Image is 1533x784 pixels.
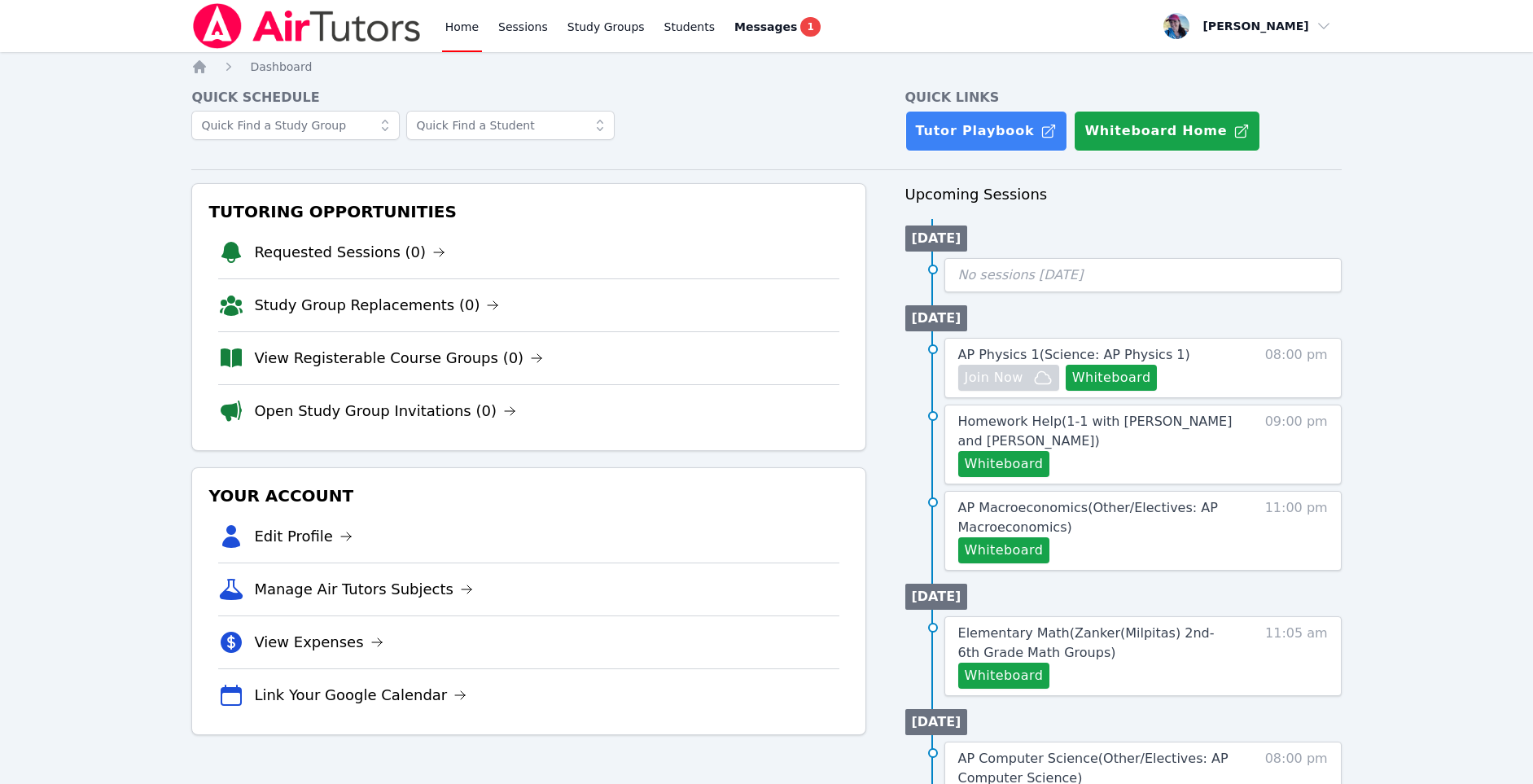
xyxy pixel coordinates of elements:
a: AP Macroeconomics(Other/Electives: AP Macroeconomics) [958,498,1236,537]
span: 09:00 pm [1265,412,1328,477]
span: Homework Help ( 1-1 with [PERSON_NAME] and [PERSON_NAME] ) [958,414,1233,449]
a: Manage Air Tutors Subjects [254,578,473,601]
span: Messages [734,19,797,35]
li: [DATE] [905,305,968,331]
button: Whiteboard [958,451,1050,477]
span: Dashboard [250,60,312,73]
h3: Tutoring Opportunities [205,197,852,226]
button: Whiteboard [958,537,1050,563]
span: Elementary Math ( Zanker(Milpitas) 2nd-6th Grade Math Groups ) [958,625,1215,660]
a: Homework Help(1-1 with [PERSON_NAME] and [PERSON_NAME]) [958,412,1236,451]
input: Quick Find a Student [406,111,615,140]
a: Link Your Google Calendar [254,684,466,707]
button: Join Now [958,365,1059,391]
h4: Quick Links [905,88,1342,107]
a: Requested Sessions (0) [254,241,445,264]
span: Join Now [965,368,1023,388]
a: AP Physics 1(Science: AP Physics 1) [958,345,1190,365]
a: View Expenses [254,631,383,654]
input: Quick Find a Study Group [191,111,400,140]
span: 11:05 am [1265,624,1328,689]
button: Whiteboard [958,663,1050,689]
button: Whiteboard Home [1074,111,1260,151]
h4: Quick Schedule [191,88,865,107]
nav: Breadcrumb [191,59,1341,75]
h3: Your Account [205,481,852,510]
span: AP Physics 1 ( Science: AP Physics 1 ) [958,347,1190,362]
button: Whiteboard [1066,365,1158,391]
a: Tutor Playbook [905,111,1068,151]
span: 1 [800,17,820,37]
li: [DATE] [905,584,968,610]
li: [DATE] [905,709,968,735]
a: Open Study Group Invitations (0) [254,400,516,423]
li: [DATE] [905,226,968,252]
span: AP Macroeconomics ( Other/Electives: AP Macroeconomics ) [958,500,1218,535]
a: Elementary Math(Zanker(Milpitas) 2nd-6th Grade Math Groups) [958,624,1236,663]
h3: Upcoming Sessions [905,183,1342,206]
span: 08:00 pm [1265,345,1328,391]
a: Dashboard [250,59,312,75]
a: Study Group Replacements (0) [254,294,499,317]
span: 11:00 pm [1265,498,1328,563]
img: Air Tutors [191,3,422,49]
a: Edit Profile [254,525,353,548]
a: View Registerable Course Groups (0) [254,347,543,370]
span: No sessions [DATE] [958,267,1084,283]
